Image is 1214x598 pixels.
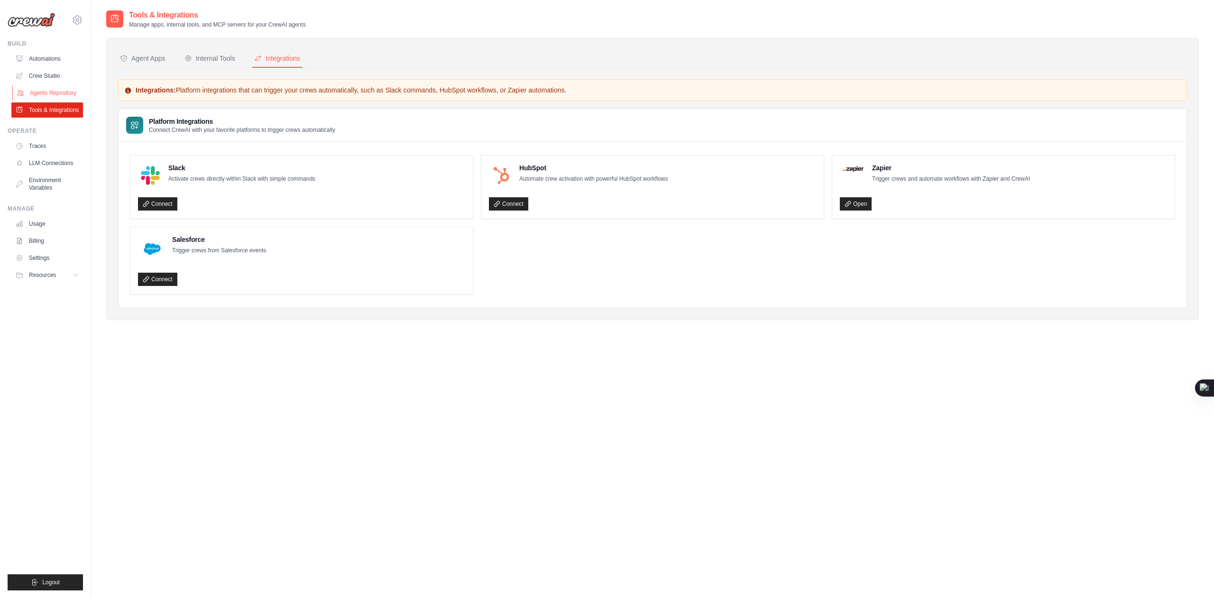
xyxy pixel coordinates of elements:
[183,50,237,68] button: Internal Tools
[141,166,160,185] img: Slack Logo
[252,50,302,68] button: Integrations
[11,233,83,248] a: Billing
[124,85,1181,95] p: Platform integrations that can trigger your crews automatically, such as Slack commands, HubSpot ...
[8,127,83,135] div: Operate
[840,197,872,211] a: Open
[138,197,177,211] a: Connect
[8,13,55,27] img: Logo
[172,246,266,256] p: Trigger crews from Salesforce events
[129,9,306,21] h2: Tools & Integrations
[843,166,864,172] img: Zapier Logo
[492,166,511,185] img: HubSpot Logo
[254,54,300,63] div: Integrations
[184,54,235,63] div: Internal Tools
[872,163,1030,173] h4: Zapier
[149,126,335,134] p: Connect CrewAI with your favorite platforms to trigger crews automatically
[138,273,177,286] a: Connect
[8,205,83,212] div: Manage
[11,216,83,231] a: Usage
[11,51,83,66] a: Automations
[120,54,166,63] div: Agent Apps
[172,235,266,244] h4: Salesforce
[136,86,176,94] strong: Integrations:
[29,271,56,279] span: Resources
[141,238,164,260] img: Salesforce Logo
[149,117,335,126] h3: Platform Integrations
[11,102,83,118] a: Tools & Integrations
[168,175,315,184] p: Activate crews directly within Slack with simple commands
[11,267,83,283] button: Resources
[11,173,83,195] a: Environment Variables
[11,156,83,171] a: LLM Connections
[519,163,668,173] h4: HubSpot
[8,40,83,47] div: Build
[519,175,668,184] p: Automate crew activation with powerful HubSpot workflows
[11,68,83,83] a: Crew Studio
[11,250,83,266] a: Settings
[118,50,167,68] button: Agent Apps
[129,21,306,28] p: Manage apps, internal tools, and MCP servers for your CrewAI agents
[872,175,1030,184] p: Trigger crews and automate workflows with Zapier and CrewAI
[12,85,84,101] a: Agents Repository
[8,574,83,590] button: Logout
[11,138,83,154] a: Traces
[42,579,60,586] span: Logout
[489,197,528,211] a: Connect
[168,163,315,173] h4: Slack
